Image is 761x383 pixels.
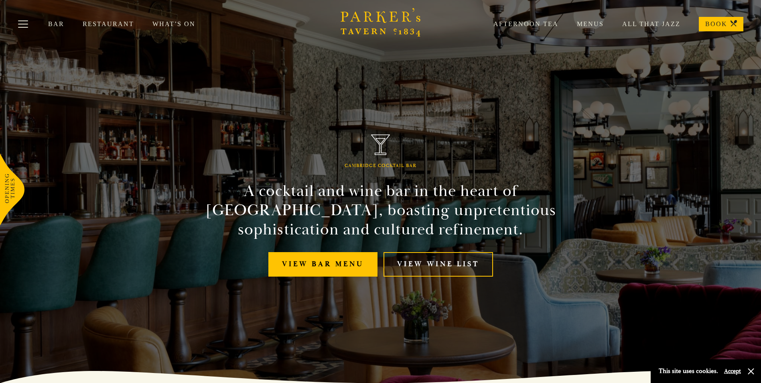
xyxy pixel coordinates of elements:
a: View bar menu [268,252,377,277]
h2: A cocktail and wine bar in the heart of [GEOGRAPHIC_DATA], boasting unpretentious sophistication ... [198,181,564,239]
a: View Wine List [384,252,493,277]
h1: Cambridge Cocktail Bar [345,163,416,169]
p: This site uses cookies. [659,365,718,377]
button: Accept [724,367,741,375]
button: Close and accept [747,367,755,375]
img: Parker's Tavern Brasserie Cambridge [371,134,390,155]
